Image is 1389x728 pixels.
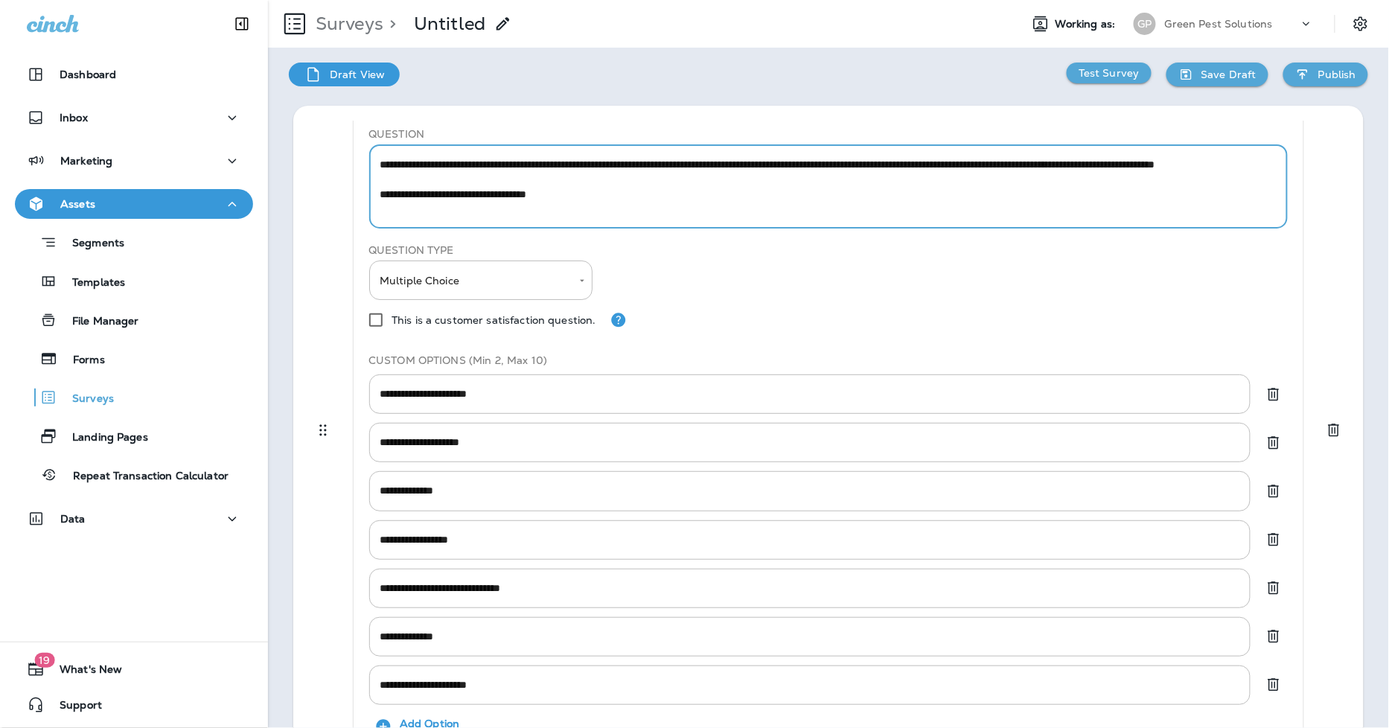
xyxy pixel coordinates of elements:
p: Surveys [57,392,114,406]
p: CUSTOM OPTIONS (Min 2, Max 10) [368,354,1289,366]
button: Test Survey [1067,63,1152,83]
button: Data [15,504,253,534]
button: Marketing [15,146,253,176]
p: QUESTION TYPE [368,244,592,256]
button: Drag to reorder questions [308,415,338,445]
p: Green Pest Solutions [1165,18,1273,30]
p: Marketing [60,155,112,167]
button: File Manager [15,304,253,336]
p: Save Draft [1201,68,1257,80]
button: Support [15,690,253,720]
p: Surveys [310,13,383,35]
span: Working as: [1056,18,1119,31]
button: Repeat Transaction Calculator [15,459,253,491]
button: Templates [15,266,253,297]
button: 19What's New [15,654,253,684]
button: Collapse Sidebar [221,9,263,39]
p: Repeat Transaction Calculator [58,470,229,484]
p: Draft View [322,68,385,80]
button: Landing Pages [15,421,253,452]
span: 19 [34,653,54,668]
p: Untitled [414,13,485,35]
p: Inbox [60,112,88,124]
p: File Manager [57,315,139,329]
button: Dashboard [15,60,253,89]
button: Surveys [15,382,253,413]
button: This is a customer satisfaction question. [604,305,633,335]
p: Templates [57,276,125,290]
span: What's New [45,663,122,681]
button: Save Draft [1166,63,1268,86]
p: Dashboard [60,68,116,80]
div: GP [1134,13,1156,35]
button: Assets [15,189,253,219]
p: Test Survey [1079,67,1140,79]
button: Settings [1347,10,1374,37]
p: This is a customer satisfaction question. [392,314,596,326]
p: Forms [58,354,105,368]
p: Assets [60,198,95,210]
p: Data [60,513,86,525]
span: Support [45,699,102,717]
button: Publish [1283,63,1368,86]
div: Multiple Choice [369,261,593,300]
p: Segments [57,237,124,252]
p: Publish [1318,68,1356,80]
p: > [383,13,396,35]
p: QUESTION [368,128,1289,140]
button: Forms [15,343,253,374]
button: Delete question [1319,415,1349,445]
button: Segments [15,226,253,258]
button: Inbox [15,103,253,132]
p: Landing Pages [57,431,148,445]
